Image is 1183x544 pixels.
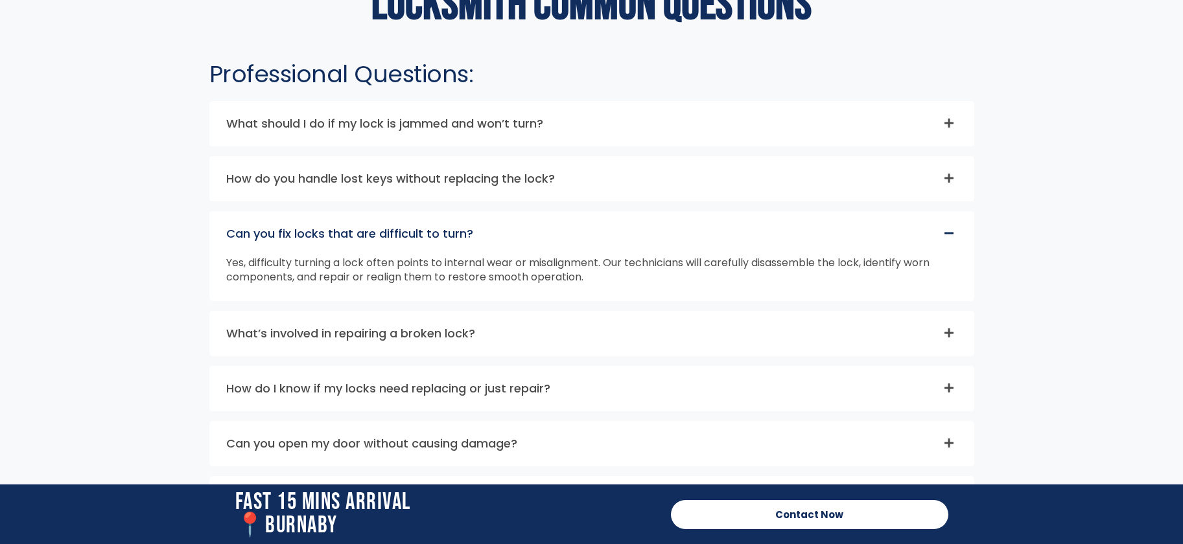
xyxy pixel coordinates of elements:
a: How do you handle lost keys without replacing the lock? [226,170,555,187]
div: What should I do if my lock is jammed and won’t turn? [210,102,974,146]
a: Can you open my door without causing damage? [226,435,517,451]
a: What’s involved in repairing a broken lock? [226,325,475,341]
div: How do you handle lost keys without replacing the lock? [210,157,974,201]
h2: Fast 15 Mins Arrival 📍burnaby [235,491,658,538]
a: How do I know if my locks need replacing or just repair? [226,380,550,396]
span: Contact Now [775,510,843,519]
div: What’s involved in repairing a broken lock? [210,312,974,356]
p: Yes, difficulty turning a lock often points to internal wear or misalignment. Our technicians wil... [226,256,957,284]
div: Can you fix locks that are difficult to turn? [210,212,974,256]
a: Contact Now [671,500,948,529]
div: Can you open my door without causing damage? [210,422,974,466]
div: How do I know if my locks need replacing or just repair? [210,367,974,411]
div: What should I do if my smart lock stops working? [210,477,974,521]
div: Can you fix locks that are difficult to turn? [210,256,974,300]
h2: Professional Questions: [209,60,974,88]
a: What should I do if my lock is jammed and won’t turn? [226,115,543,131]
a: Can you fix locks that are difficult to turn? [226,225,473,242]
